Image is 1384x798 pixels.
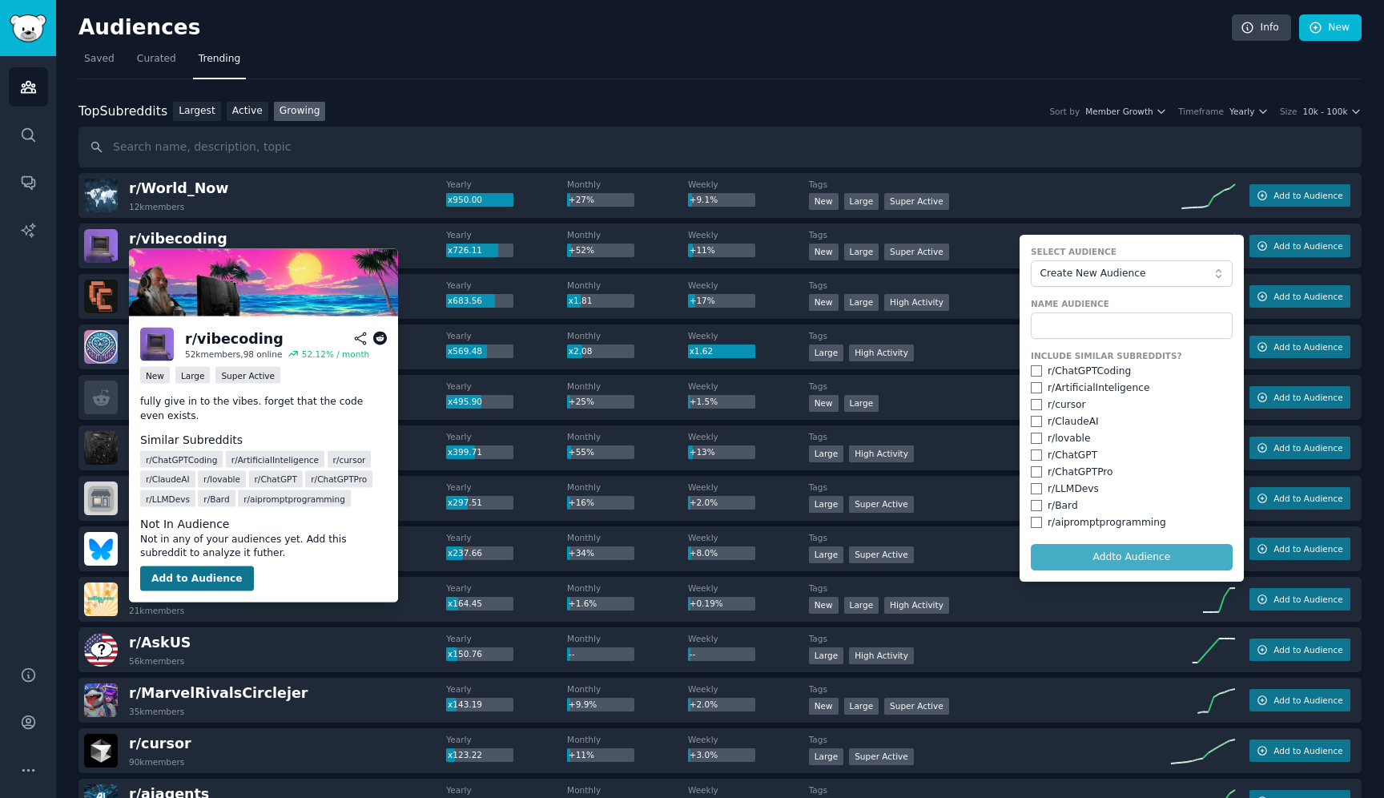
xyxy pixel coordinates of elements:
[446,431,567,442] dt: Yearly
[690,699,718,709] span: +2.0%
[1048,381,1149,396] div: r/ ArtificialInteligence
[448,699,482,709] span: x143.19
[1273,745,1342,756] span: Add to Audience
[243,493,345,504] span: r/ aipromptprogramming
[140,328,174,361] img: vibecoding
[185,349,282,360] div: 52k members, 98 online
[569,397,594,406] span: +25%
[78,102,167,122] div: Top Subreddits
[569,649,575,659] span: --
[311,474,367,485] span: r/ ChatGPTPro
[809,445,844,462] div: Large
[446,179,567,190] dt: Yearly
[690,195,718,204] span: +9.1%
[809,330,1171,341] dt: Tags
[129,655,184,667] div: 56k members
[688,482,809,493] dt: Weekly
[1249,639,1350,661] button: Add to Audience
[1232,14,1291,42] a: Info
[446,381,567,392] dt: Yearly
[688,683,809,695] dt: Weekly
[688,582,809,594] dt: Weekly
[809,784,1171,796] dt: Tags
[1229,106,1254,117] span: Yearly
[849,496,914,513] div: Super Active
[844,597,879,614] div: Large
[1273,442,1342,453] span: Add to Audience
[193,46,246,79] a: Trending
[84,229,118,263] img: vibecoding
[809,597,839,614] div: New
[446,633,567,644] dt: Yearly
[78,127,1362,167] input: Search name, description, topic
[448,598,482,608] span: x164.45
[1031,350,1233,361] label: Include Similar Subreddits?
[84,52,115,66] span: Saved
[302,349,369,360] div: 52.12 % / month
[84,179,118,212] img: World_Now
[690,598,723,608] span: +0.19%
[849,345,914,361] div: High Activity
[215,367,280,384] div: Super Active
[844,193,879,210] div: Large
[567,734,688,745] dt: Monthly
[173,102,221,122] a: Largest
[84,330,118,364] img: MyBoyfriendIsAI
[567,532,688,543] dt: Monthly
[1273,291,1342,302] span: Add to Audience
[1302,106,1347,117] span: 10k - 100k
[1249,588,1350,611] button: Add to Audience
[140,532,387,560] dd: Not in any of your audiences yet. Add this subreddit to analyze it futher.
[809,431,1171,442] dt: Tags
[690,447,715,457] span: +13%
[809,345,844,361] div: Large
[809,532,1171,543] dt: Tags
[690,346,714,356] span: x1.62
[446,734,567,745] dt: Yearly
[129,685,308,701] span: r/ MarvelRivalsCirclejer
[84,532,118,566] img: BlueskySkeets
[690,296,715,305] span: +17%
[78,15,1232,41] h2: Audiences
[567,683,688,695] dt: Monthly
[448,447,482,457] span: x399.71
[129,635,191,651] span: r/ AskUS
[140,431,387,448] dt: Similar Subreddits
[809,280,1171,291] dt: Tags
[448,750,482,760] span: x123.22
[146,474,190,485] span: r/ ClaudeAI
[446,532,567,543] dt: Yearly
[1273,695,1342,706] span: Add to Audience
[884,244,949,260] div: Super Active
[78,46,120,79] a: Saved
[884,698,949,715] div: Super Active
[446,280,567,291] dt: Yearly
[569,447,594,457] span: +55%
[1273,190,1342,201] span: Add to Audience
[569,699,597,709] span: +9.9%
[690,245,715,255] span: +11%
[146,493,190,504] span: r/ LLMDevs
[1048,482,1099,497] div: r/ LLMDevs
[884,294,949,311] div: High Activity
[1249,740,1350,762] button: Add to Audience
[844,698,879,715] div: Large
[809,748,844,765] div: Large
[446,683,567,695] dt: Yearly
[333,453,366,465] span: r/ cursor
[690,498,718,507] span: +2.0%
[1273,543,1342,554] span: Add to Audience
[688,330,809,341] dt: Weekly
[809,582,1171,594] dt: Tags
[446,784,567,796] dt: Yearly
[688,784,809,796] dt: Weekly
[1273,392,1342,403] span: Add to Audience
[203,474,240,485] span: r/ lovable
[1273,240,1342,252] span: Add to Audience
[231,453,319,465] span: r/ ArtificialInteligence
[567,633,688,644] dt: Monthly
[1031,298,1233,309] label: Name Audience
[1049,106,1080,117] div: Sort by
[446,482,567,493] dt: Yearly
[84,734,118,768] img: cursor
